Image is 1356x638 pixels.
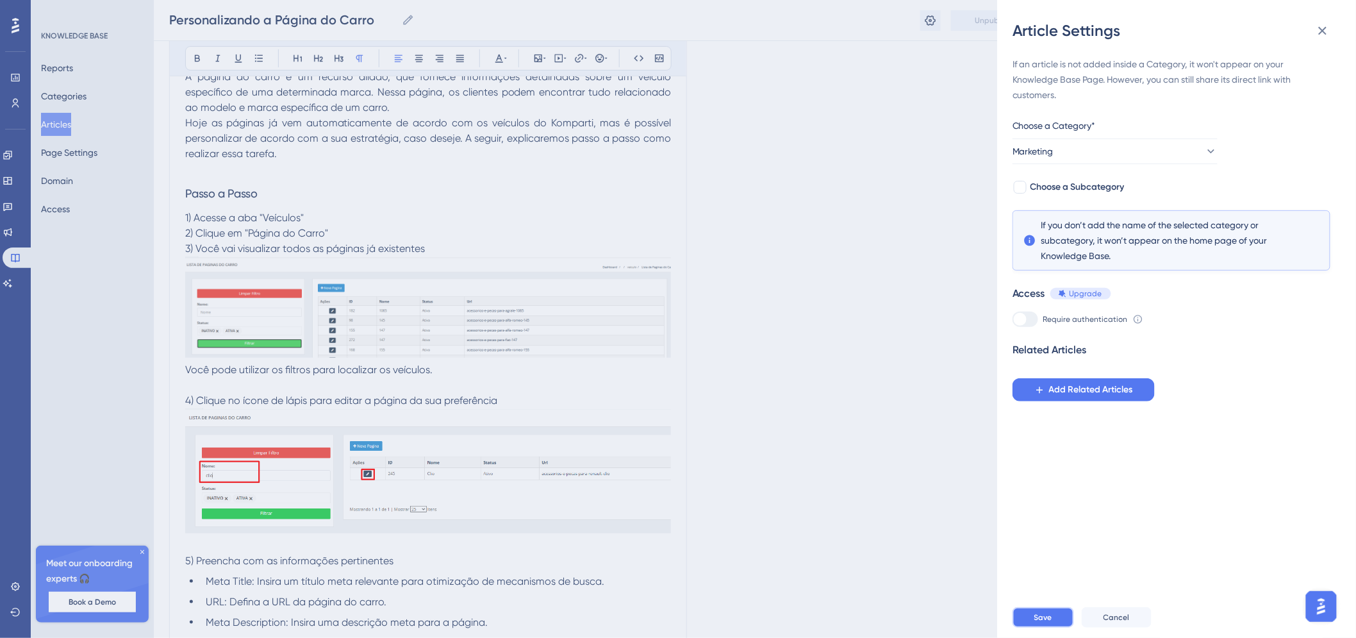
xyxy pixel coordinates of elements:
button: Cancel [1082,607,1152,628]
div: If an article is not added inside a Category, it won't appear on your Knowledge Base Page. Howeve... [1013,56,1330,103]
span: Save [1034,612,1052,623]
div: Access [1013,286,1045,301]
div: Related Articles [1013,342,1087,358]
span: Choose a Category* [1013,118,1096,133]
button: Add Related Articles [1013,378,1155,401]
span: Cancel [1104,612,1130,623]
span: Choose a Subcategory [1030,180,1125,195]
span: If you don’t add the name of the selected category or subcategory, it won’t appear on the home pa... [1041,217,1302,264]
span: Add Related Articles [1049,382,1133,398]
button: Marketing [1013,139,1218,164]
span: Upgrade [1070,289,1102,299]
button: Save [1013,607,1074,628]
div: Article Settings [1013,21,1341,41]
iframe: UserGuiding AI Assistant Launcher [1302,587,1341,626]
span: Require authentication [1043,314,1128,324]
span: Marketing [1013,144,1054,159]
